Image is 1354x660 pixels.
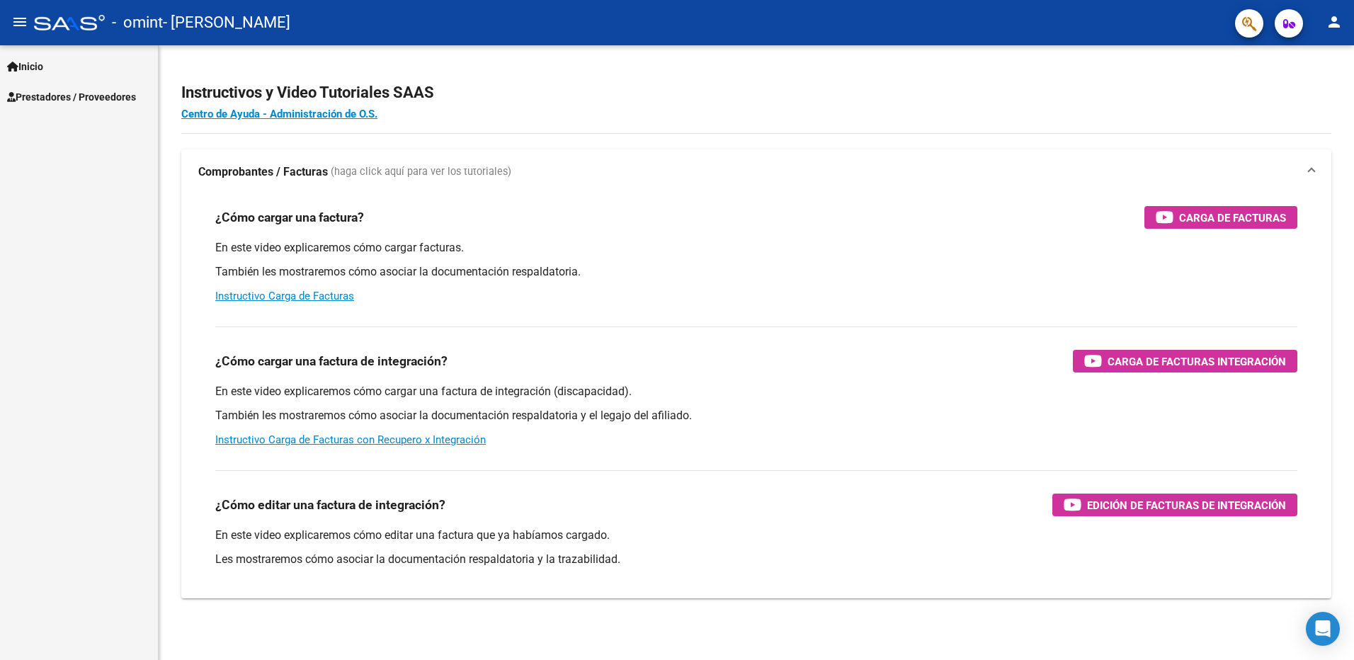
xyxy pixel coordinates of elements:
[215,552,1297,567] p: Les mostraremos cómo asociar la documentación respaldatoria y la trazabilidad.
[215,495,445,515] h3: ¿Cómo editar una factura de integración?
[7,89,136,105] span: Prestadores / Proveedores
[1073,350,1297,372] button: Carga de Facturas Integración
[181,195,1331,598] div: Comprobantes / Facturas (haga click aquí para ver los tutoriales)
[215,264,1297,280] p: También les mostraremos cómo asociar la documentación respaldatoria.
[112,7,163,38] span: - omint
[1306,612,1340,646] div: Open Intercom Messenger
[215,351,448,371] h3: ¿Cómo cargar una factura de integración?
[215,384,1297,399] p: En este video explicaremos cómo cargar una factura de integración (discapacidad).
[215,290,354,302] a: Instructivo Carga de Facturas
[215,240,1297,256] p: En este video explicaremos cómo cargar facturas.
[181,79,1331,106] h2: Instructivos y Video Tutoriales SAAS
[1144,206,1297,229] button: Carga de Facturas
[1326,13,1343,30] mat-icon: person
[215,528,1297,543] p: En este video explicaremos cómo editar una factura que ya habíamos cargado.
[163,7,290,38] span: - [PERSON_NAME]
[198,164,328,180] strong: Comprobantes / Facturas
[7,59,43,74] span: Inicio
[11,13,28,30] mat-icon: menu
[215,207,364,227] h3: ¿Cómo cargar una factura?
[181,149,1331,195] mat-expansion-panel-header: Comprobantes / Facturas (haga click aquí para ver los tutoriales)
[1052,494,1297,516] button: Edición de Facturas de integración
[331,164,511,180] span: (haga click aquí para ver los tutoriales)
[215,408,1297,423] p: También les mostraremos cómo asociar la documentación respaldatoria y el legajo del afiliado.
[1087,496,1286,514] span: Edición de Facturas de integración
[1108,353,1286,370] span: Carga de Facturas Integración
[181,108,377,120] a: Centro de Ayuda - Administración de O.S.
[215,433,486,446] a: Instructivo Carga de Facturas con Recupero x Integración
[1179,209,1286,227] span: Carga de Facturas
